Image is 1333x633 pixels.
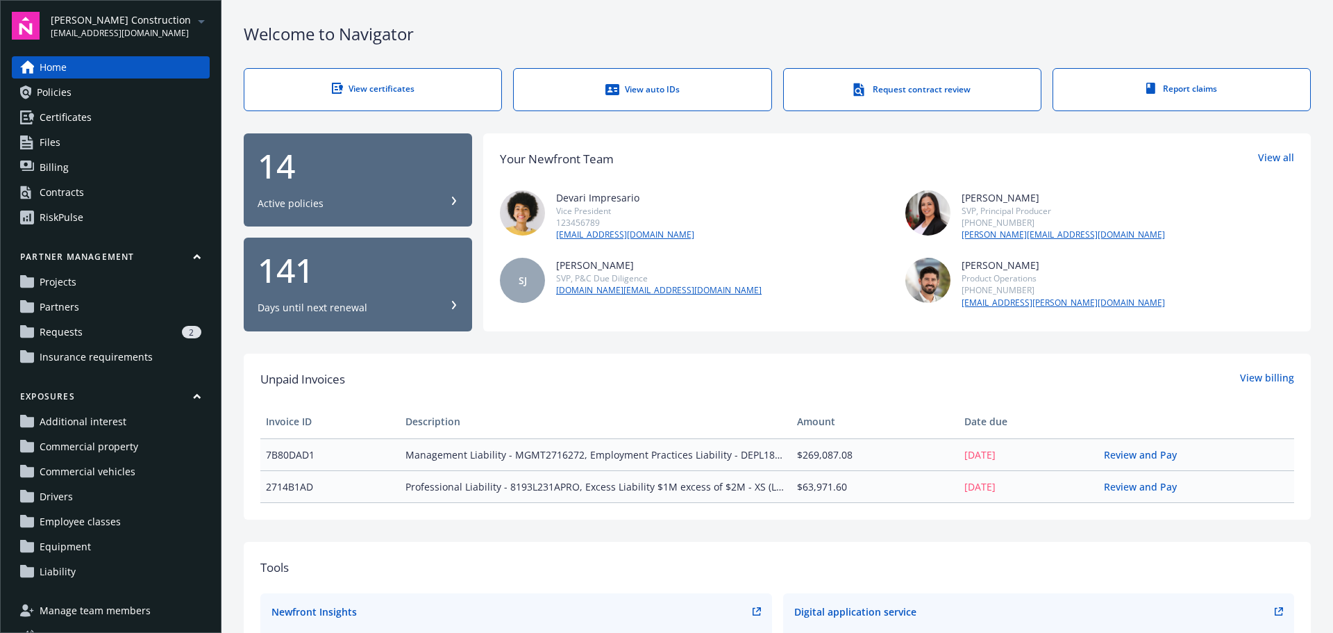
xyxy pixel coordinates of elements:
span: Professional Liability - 8193L231APRO, Excess Liability $1M excess of $2M - XS (Laguna Niguel Pro... [405,479,785,494]
div: 141 [258,254,458,287]
a: Manage team members [12,600,210,622]
a: View all [1258,150,1294,168]
button: Partner management [12,251,210,268]
a: [EMAIL_ADDRESS][DOMAIN_NAME] [556,229,694,241]
span: Equipment [40,536,91,558]
div: SVP, Principal Producer [962,205,1165,217]
span: Liability [40,561,76,583]
td: 7B80DAD1 [260,438,400,470]
a: Review and Pay [1104,448,1188,461]
div: 14 [258,149,458,183]
img: photo [905,258,950,303]
a: Report claims [1053,68,1311,111]
div: Product Operations [962,272,1165,284]
th: Date due [959,405,1098,438]
div: [PHONE_NUMBER] [962,217,1165,229]
a: Billing [12,156,210,179]
div: [PERSON_NAME] [962,258,1165,272]
span: Requests [40,321,83,343]
span: Commercial property [40,436,138,458]
button: Exposures [12,391,210,408]
div: Tools [260,559,1294,577]
div: Newfront Insights [271,605,357,619]
a: Employee classes [12,511,210,533]
a: RiskPulse [12,206,210,229]
div: Report claims [1081,83,1282,94]
img: photo [905,190,950,236]
th: Invoice ID [260,405,400,438]
div: RiskPulse [40,206,83,229]
td: [DATE] [959,438,1098,470]
a: Liability [12,561,210,583]
a: Projects [12,271,210,293]
span: Drivers [40,486,73,508]
span: Commercial vehicles [40,461,135,483]
a: Request contract review [783,68,1041,111]
div: [PHONE_NUMBER] [962,284,1165,296]
span: Partners [40,296,79,318]
a: [PERSON_NAME][EMAIL_ADDRESS][DOMAIN_NAME] [962,229,1165,241]
a: View billing [1240,370,1294,388]
span: Files [40,131,60,154]
a: Insurance requirements [12,346,210,368]
img: navigator-logo.svg [12,12,40,40]
div: Vice President [556,205,694,217]
a: Commercial property [12,436,210,458]
span: Unpaid Invoices [260,370,345,388]
div: Days until next renewal [258,301,367,315]
span: [EMAIL_ADDRESS][DOMAIN_NAME] [51,27,191,40]
a: Requests2 [12,321,210,343]
span: Billing [40,156,69,179]
div: Contracts [40,181,84,204]
td: [DATE] [959,470,1098,502]
div: Welcome to Navigator [244,22,1311,46]
a: Policies [12,81,210,104]
img: photo [500,190,545,236]
td: 2714B1AD [260,470,400,502]
td: $63,971.60 [791,470,959,502]
button: 14Active policies [244,133,472,227]
div: SVP, P&C Due Diligence [556,272,762,284]
div: 123456789 [556,217,694,229]
a: Home [12,56,210,79]
span: Additional interest [40,411,126,433]
div: Devari Impresario [556,190,694,205]
div: View certificates [272,83,473,94]
div: [PERSON_NAME] [556,258,762,272]
span: Insurance requirements [40,346,153,368]
span: [PERSON_NAME] Construction [51,13,191,27]
a: [EMAIL_ADDRESS][PERSON_NAME][DOMAIN_NAME] [962,297,1165,309]
button: [PERSON_NAME] Construction[EMAIL_ADDRESS][DOMAIN_NAME]arrowDropDown [51,12,210,40]
span: SJ [519,273,527,288]
a: Partners [12,296,210,318]
span: Policies [37,81,72,104]
a: Certificates [12,106,210,129]
span: Manage team members [40,600,151,622]
span: Certificates [40,106,92,129]
td: $269,087.08 [791,438,959,470]
div: [PERSON_NAME] [962,190,1165,205]
div: Active policies [258,197,324,211]
a: Commercial vehicles [12,461,210,483]
a: Contracts [12,181,210,204]
div: Your Newfront Team [500,150,614,168]
a: Review and Pay [1104,480,1188,493]
div: 2 [182,326,201,338]
span: Employee classes [40,511,121,533]
a: arrowDropDown [193,13,210,29]
span: Projects [40,271,76,293]
a: Drivers [12,486,210,508]
a: Equipment [12,536,210,558]
th: Amount [791,405,959,438]
a: [DOMAIN_NAME][EMAIL_ADDRESS][DOMAIN_NAME] [556,284,762,297]
span: Home [40,56,67,79]
a: Additional interest [12,411,210,433]
span: Management Liability - MGMT2716272, Employment Practices Liability - DEPL18971387, Cyber - C955Y9... [405,447,785,462]
a: Files [12,131,210,154]
button: 141Days until next renewal [244,238,472,331]
a: View certificates [244,68,502,111]
a: View auto IDs [513,68,771,111]
div: View auto IDs [542,83,743,97]
div: Digital application service [794,605,916,619]
div: Request contract review [812,83,1013,97]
